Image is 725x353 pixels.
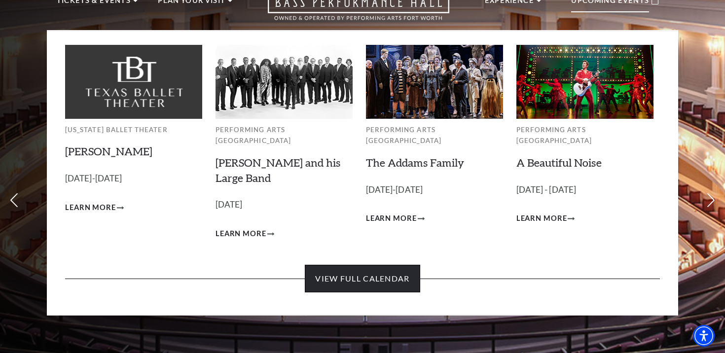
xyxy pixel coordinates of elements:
span: Learn More [65,202,116,214]
p: [US_STATE] Ballet Theater [65,124,202,136]
img: Performing Arts Fort Worth [216,45,353,118]
a: [PERSON_NAME] [65,144,152,158]
span: Learn More [366,212,417,225]
p: Performing Arts [GEOGRAPHIC_DATA] [516,124,653,146]
img: Performing Arts Fort Worth [516,45,653,118]
a: A Beautiful Noise [516,156,602,169]
p: [DATE] [216,198,353,212]
img: Performing Arts Fort Worth [366,45,503,118]
div: Accessibility Menu [693,325,715,347]
p: Performing Arts [GEOGRAPHIC_DATA] [216,124,353,146]
span: Learn More [516,212,567,225]
p: [DATE] - [DATE] [516,183,653,197]
p: [DATE]-[DATE] [65,172,202,186]
span: Learn More [216,228,266,240]
a: Learn More The Addams Family [366,212,425,225]
a: Learn More Peter Pan [65,202,124,214]
a: Learn More A Beautiful Noise [516,212,575,225]
p: [DATE]-[DATE] [366,183,503,197]
p: Performing Arts [GEOGRAPHIC_DATA] [366,124,503,146]
img: Texas Ballet Theater [65,45,202,118]
a: [PERSON_NAME] and his Large Band [216,156,340,184]
a: View Full Calendar [305,265,420,292]
a: The Addams Family [366,156,464,169]
a: Learn More Lyle Lovett and his Large Band [216,228,274,240]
